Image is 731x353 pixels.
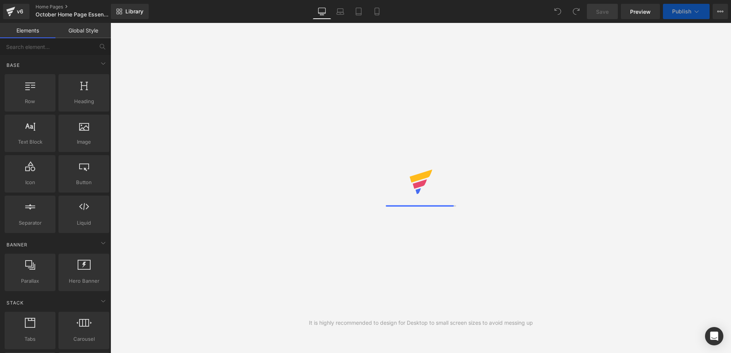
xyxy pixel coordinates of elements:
a: Home Pages [36,4,123,10]
span: Image [61,138,107,146]
a: New Library [111,4,149,19]
a: Preview [621,4,660,19]
a: Mobile [368,4,386,19]
div: Open Intercom Messenger [705,327,723,345]
span: Library [125,8,143,15]
span: Icon [7,178,53,186]
a: Desktop [313,4,331,19]
a: Global Style [55,23,111,38]
div: v6 [15,6,25,16]
a: Tablet [349,4,368,19]
span: Text Block [7,138,53,146]
div: It is highly recommended to design for Desktop to small screen sizes to avoid messing up [309,319,533,327]
span: Row [7,97,53,105]
span: Parallax [7,277,53,285]
span: Heading [61,97,107,105]
span: Banner [6,241,28,248]
button: Publish [663,4,710,19]
span: Liquid [61,219,107,227]
span: Publish [672,8,691,15]
button: More [713,4,728,19]
span: Separator [7,219,53,227]
span: Carousel [61,335,107,343]
span: Stack [6,299,24,306]
span: Save [596,8,609,16]
span: Tabs [7,335,53,343]
span: Preview [630,8,651,16]
button: Undo [550,4,565,19]
span: Hero Banner [61,277,107,285]
span: Base [6,62,21,69]
a: Laptop [331,4,349,19]
button: Redo [569,4,584,19]
span: October Home Page Essentials [36,11,109,18]
a: v6 [3,4,29,19]
span: Button [61,178,107,186]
